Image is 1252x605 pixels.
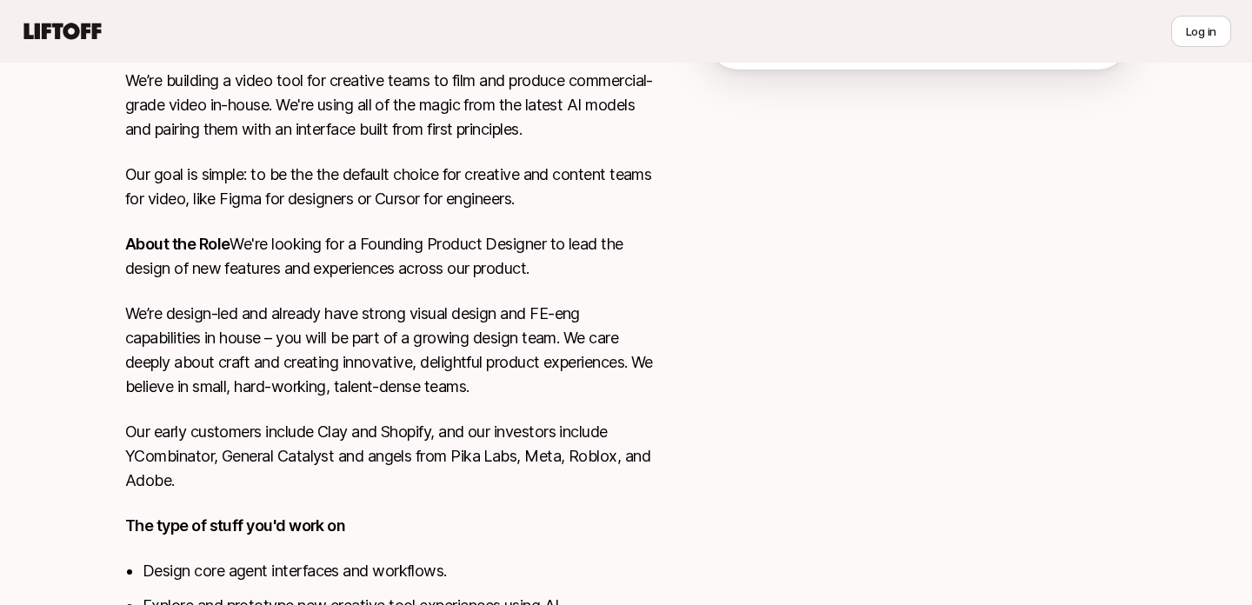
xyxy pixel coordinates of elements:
li: Design core agent interfaces and workflows. [143,559,654,583]
p: Our early customers include Clay and Shopify, and our investors include YCombinator, General Cata... [125,420,654,493]
p: We're looking for a Founding Product Designer to lead the design of new features and experiences ... [125,232,654,281]
p: Our goal is simple: to be the the default choice for creative and content teams for video, like F... [125,163,654,211]
button: Log in [1171,16,1231,47]
p: We’re design-led and already have strong visual design and FE-eng capabilities in house – you wil... [125,302,654,399]
strong: About the Role [125,235,230,253]
p: We’re building a video tool for creative teams to film and produce commercial-grade video in-hous... [125,69,654,142]
strong: The type of stuff you'd work on [125,516,345,535]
